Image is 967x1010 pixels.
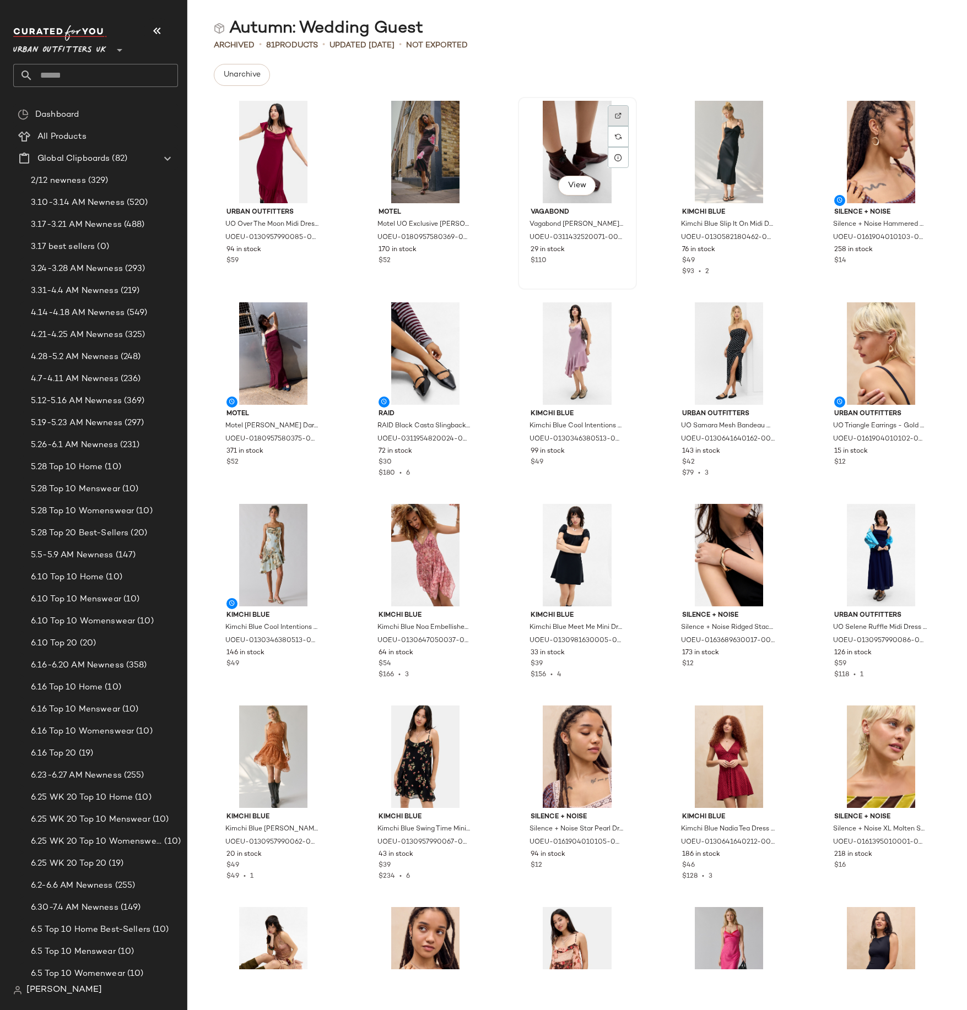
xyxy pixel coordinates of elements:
span: Kimchi Blue [682,208,776,218]
span: 29 in stock [531,245,565,255]
img: svg%3e [615,133,622,140]
span: UO Over The Moon Midi Dress - Red S at Urban Outfitters [225,220,319,230]
span: (248) [118,351,141,363]
div: Products [266,40,318,51]
span: (10) [134,725,153,738]
span: 218 in stock [834,850,872,860]
span: Dashboard [35,108,79,121]
img: 0180957580375_060_a2 [218,302,329,405]
span: 6.5 Top 10 Womenwear [31,968,125,980]
img: 0162904010143_007_m [370,907,481,1009]
span: 3.17 best sellers [31,241,95,253]
span: 15 in stock [834,447,868,457]
span: • [694,268,705,275]
span: Kimchi Blue [682,812,776,822]
span: $54 [379,659,391,669]
span: Urban Outfitters UK [13,37,106,57]
span: $156 [531,671,546,678]
span: 6.5 Top 10 Menswear [31,946,116,958]
span: • [322,39,325,52]
span: Silence + Noise [531,812,624,822]
span: 6 [406,470,410,477]
span: 5.12-5.16 AM Newness [31,395,122,408]
span: (10) [125,968,144,980]
img: 0130981630005_009_a2 [522,504,633,606]
span: Silence + Noise [834,208,928,218]
span: UOEU-0180957580369-000-020 [377,233,471,243]
span: Kimchi Blue Slip It On Midi Dress - Black XL at Urban Outfitters [681,220,775,230]
img: 0130346380513_054_a2 [522,302,633,405]
span: $14 [834,256,846,266]
span: Silence + Noise Ridged Stacking Bangle - Gold at Urban Outfitters [681,623,775,633]
span: UOEU-0180957580375-000-060 [225,435,319,444]
span: (0) [95,241,109,253]
span: Kimchi Blue Nadia Tea Dress - Red 2XS at Urban Outfitters [681,824,775,834]
span: Kimchi Blue [531,611,624,621]
span: $49 [226,861,239,871]
p: Not Exported [406,40,468,51]
span: 2/12 newness [31,175,86,187]
span: $52 [379,256,391,266]
img: 0130641640162_009_b [673,302,785,405]
span: 5.28 Top 10 Womenswear [31,505,134,518]
span: Urban Outfitters [834,611,928,621]
span: $59 [834,659,846,669]
span: 6.16-6.20 AM Newness [31,659,124,672]
span: $166 [379,671,394,678]
span: (10) [150,924,169,936]
span: Kimchi Blue [226,611,320,621]
span: 6.23-6.27 AM Newness [31,769,122,782]
img: 0161904010102_070_m [825,302,937,405]
span: 94 in stock [226,245,261,255]
span: 33 in stock [531,648,565,658]
span: $42 [682,458,695,468]
span: UOEU-0311432520071-000-061 [530,233,623,243]
span: Silence + Noise [682,611,776,621]
span: Motel UO Exclusive [PERSON_NAME] Dress - [PERSON_NAME] L at Urban Outfitters [377,220,471,230]
span: Motel [226,409,320,419]
span: 4.21-4.25 AM Newness [31,329,123,341]
span: (329) [86,175,109,187]
span: 99 in stock [531,447,565,457]
span: $12 [531,861,542,871]
span: (10) [134,505,153,518]
span: 170 in stock [379,245,417,255]
span: 3 [705,470,709,477]
span: UOEU-0130641640212-000-069 [681,838,775,848]
span: 5.28 Top 20 Best-Sellers [31,527,128,540]
span: (147) [114,549,136,562]
span: • [239,873,250,880]
img: 0161904010105_070_m [522,705,633,808]
span: $49 [226,873,239,880]
span: Silence + Noise Hammered Moon Earrings - Gold at Urban Outfitters [833,220,927,230]
img: svg%3e [214,23,225,34]
span: (10) [120,483,139,496]
img: 0130957990062_080_a2 [218,705,329,808]
span: $234 [379,873,395,880]
span: (10) [121,593,140,606]
span: Kimchi Blue Swing Time Mini Dress - Black XS at Urban Outfitters [377,824,471,834]
span: (236) [118,373,141,385]
span: 6.10 Top 20 [31,637,78,650]
span: (488) [122,219,145,231]
span: (255) [113,879,136,892]
span: $39 [379,861,391,871]
span: 6.30-7.4 AM Newness [31,902,118,914]
span: UOEU-0130957990086-000-041 [833,636,927,646]
span: Kimchi Blue [379,812,472,822]
span: Silence + Noise [834,812,928,822]
span: $49 [226,659,239,669]
span: UOEU-0163689630017-000-070 [681,636,775,646]
span: (10) [116,946,134,958]
span: 6.16 Top 10 Menswear [31,703,120,716]
span: (358) [124,659,147,672]
span: 6.10 Top 10 Womenswear [31,615,135,628]
span: 186 in stock [682,850,720,860]
span: $12 [834,458,846,468]
span: UOEU-0130346380513-000-054 [530,435,623,444]
span: UOEU-0130641640162-000-009 [681,435,775,444]
img: 0130641640212_069_b [673,705,785,808]
span: 72 in stock [379,447,412,457]
span: 3.10-3.14 AM Newness [31,197,125,209]
span: 6.25 WK 20 Top 20 [31,857,106,870]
